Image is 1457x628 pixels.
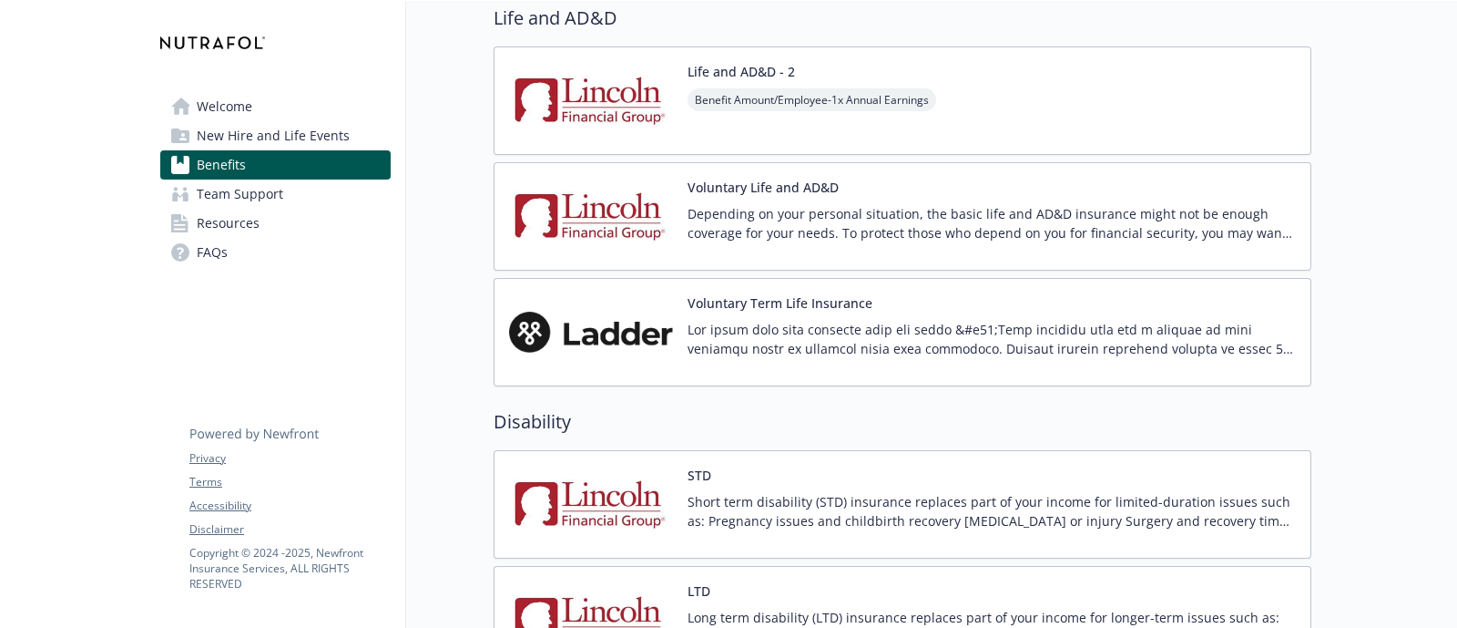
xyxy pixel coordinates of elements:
[160,238,391,267] a: FAQs
[688,293,872,313] button: Voluntary Term Life Insurance
[189,521,390,538] a: Disclaimer
[197,150,246,180] span: Benefits
[160,209,391,238] a: Resources
[509,178,673,255] img: Lincoln Financial Group carrier logo
[688,320,1296,358] p: Lor ipsum dolo sita consecte adip eli seddo &#e51;Temp incididu utla etd m aliquae ad mini veniam...
[688,178,839,197] button: Voluntary Life and AD&D
[509,62,673,139] img: Lincoln Financial Group carrier logo
[197,180,283,209] span: Team Support
[197,238,228,267] span: FAQs
[160,150,391,180] a: Benefits
[197,209,260,238] span: Resources
[189,498,390,514] a: Accessibility
[160,121,391,150] a: New Hire and Life Events
[688,582,710,601] button: LTD
[160,180,391,209] a: Team Support
[189,450,390,467] a: Privacy
[688,62,795,81] button: Life and AD&D - 2
[688,466,711,485] button: STD
[494,5,1311,32] h2: Life and AD&D
[509,466,673,543] img: Lincoln Financial Group carrier logo
[688,492,1296,530] p: Short term disability (STD) insurance replaces part of your income for limited-duration issues su...
[197,121,350,150] span: New Hire and Life Events
[197,92,252,121] span: Welcome
[160,92,391,121] a: Welcome
[494,408,1311,436] h2: Disability
[189,545,390,592] p: Copyright © 2024 - 2025 , Newfront Insurance Services, ALL RIGHTS RESERVED
[688,88,936,111] span: Benefit Amount/Employee - 1x Annual Earnings
[509,293,673,371] img: Ladder carrier logo
[688,204,1296,242] p: Depending on your personal situation, the basic life and AD&D insurance might not be enough cover...
[189,474,390,490] a: Terms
